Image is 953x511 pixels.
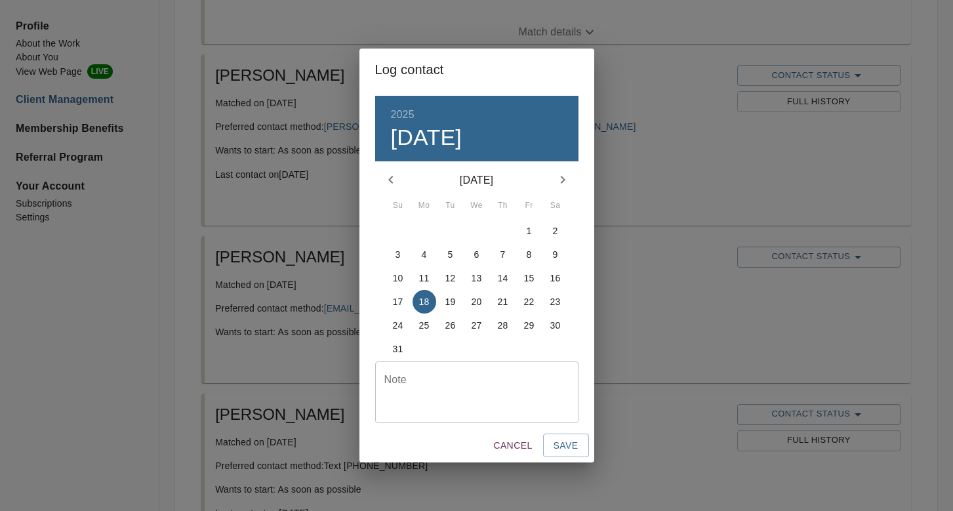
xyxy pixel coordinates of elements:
[500,248,506,261] p: 7
[465,266,489,290] button: 13
[413,243,436,266] button: 4
[445,319,456,332] p: 26
[413,266,436,290] button: 11
[491,266,515,290] button: 14
[544,199,567,213] span: Sa
[491,243,515,266] button: 7
[517,314,541,337] button: 29
[517,266,541,290] button: 15
[445,295,456,308] p: 19
[491,290,515,314] button: 21
[393,295,403,308] p: 17
[386,199,410,213] span: Su
[439,243,462,266] button: 5
[517,219,541,243] button: 1
[386,266,410,290] button: 10
[375,59,578,80] h2: Log contact
[491,199,515,213] span: Th
[550,319,561,332] p: 30
[386,314,410,337] button: 24
[474,248,479,261] p: 6
[553,248,558,261] p: 9
[422,248,427,261] p: 4
[553,224,558,237] p: 2
[517,290,541,314] button: 22
[439,314,462,337] button: 26
[413,314,436,337] button: 25
[465,243,489,266] button: 6
[386,290,410,314] button: 17
[472,295,482,308] p: 20
[472,319,482,332] p: 27
[419,319,430,332] p: 25
[544,266,567,290] button: 16
[544,314,567,337] button: 30
[488,434,537,458] button: Cancel
[419,295,430,308] p: 18
[393,319,403,332] p: 24
[524,295,535,308] p: 22
[445,272,456,285] p: 12
[386,243,410,266] button: 3
[517,243,541,266] button: 8
[554,438,578,454] span: Save
[543,434,589,458] button: Save
[550,295,561,308] p: 23
[550,272,561,285] p: 16
[527,224,532,237] p: 1
[491,314,515,337] button: 28
[498,272,508,285] p: 14
[448,248,453,261] p: 5
[393,272,403,285] p: 10
[391,124,462,152] button: [DATE]
[407,173,547,188] p: [DATE]
[493,438,532,454] span: Cancel
[517,199,541,213] span: Fr
[527,248,532,261] p: 8
[439,199,462,213] span: Tu
[386,337,410,361] button: 31
[439,290,462,314] button: 19
[465,199,489,213] span: We
[472,272,482,285] p: 13
[395,248,401,261] p: 3
[498,295,508,308] p: 21
[524,319,535,332] p: 29
[393,342,403,356] p: 31
[413,290,436,314] button: 18
[465,314,489,337] button: 27
[391,106,415,124] button: 2025
[439,266,462,290] button: 12
[544,219,567,243] button: 2
[544,290,567,314] button: 23
[413,199,436,213] span: Mo
[544,243,567,266] button: 9
[498,319,508,332] p: 28
[419,272,430,285] p: 11
[524,272,535,285] p: 15
[465,290,489,314] button: 20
